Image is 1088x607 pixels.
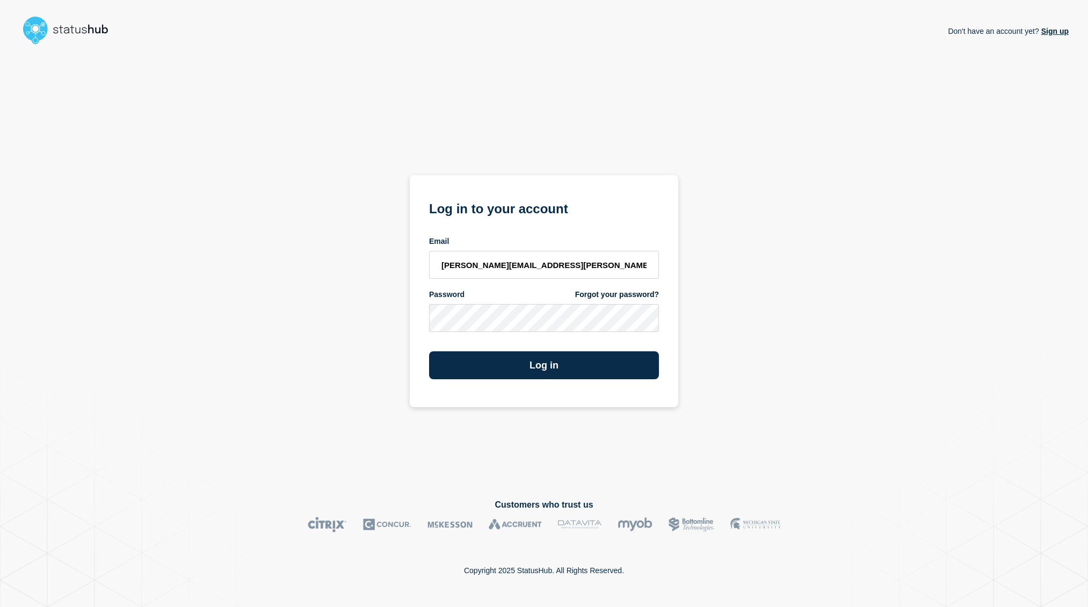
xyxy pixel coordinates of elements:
img: Accruent logo [489,517,542,532]
p: Don't have an account yet? [948,18,1069,44]
img: Concur logo [363,517,411,532]
img: StatusHub logo [19,13,121,47]
span: Email [429,236,449,247]
p: Copyright 2025 StatusHub. All Rights Reserved. [464,566,624,575]
h2: Customers who trust us [19,500,1069,510]
img: DataVita logo [558,517,601,532]
span: Password [429,290,465,300]
input: password input [429,304,659,332]
img: MSU logo [730,517,780,532]
img: Bottomline logo [669,517,714,532]
a: Sign up [1039,27,1069,35]
h1: Log in to your account [429,198,659,218]
button: Log in [429,351,659,379]
img: McKesson logo [427,517,473,532]
a: Forgot your password? [575,290,659,300]
input: email input [429,251,659,279]
img: myob logo [618,517,652,532]
img: Citrix logo [308,517,347,532]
